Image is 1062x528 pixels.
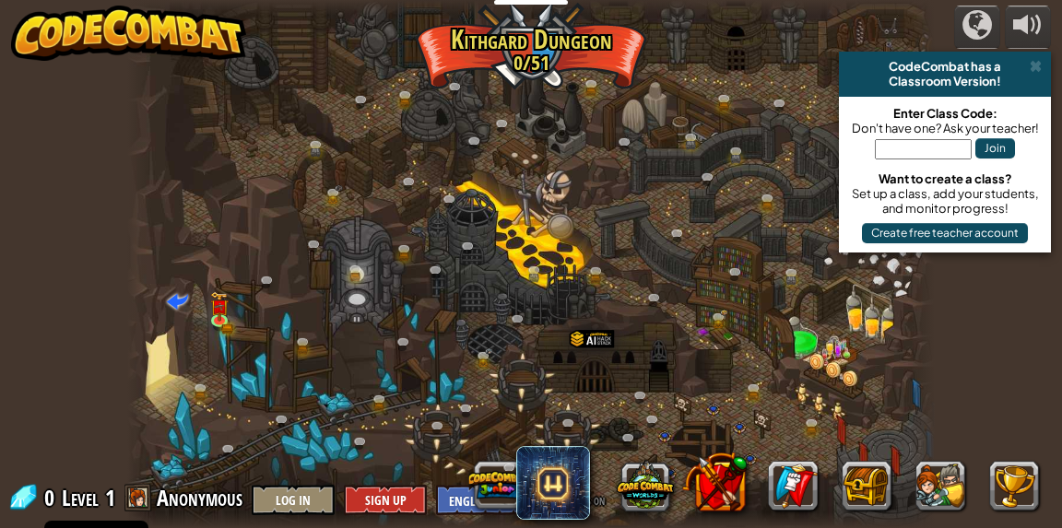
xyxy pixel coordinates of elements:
[848,171,1042,186] div: Want to create a class?
[11,6,247,61] img: CodeCombat - Learn how to code by playing a game
[848,121,1042,135] div: Don't have one? Ask your teacher!
[1005,6,1051,49] button: Adjust volume
[862,223,1028,243] button: Create free teacher account
[720,310,728,316] img: portrait.png
[335,184,343,191] img: portrait.png
[975,138,1015,158] button: Join
[210,292,229,322] img: level-banner-unlock.png
[848,106,1042,121] div: Enter Class Code:
[954,6,1000,49] button: Campaigns
[848,186,1042,216] div: Set up a class, add your students, and monitor progress!
[484,348,492,355] img: portrait.png
[846,74,1044,88] div: Classroom Version!
[214,303,225,311] img: portrait.png
[846,59,1044,74] div: CodeCombat has a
